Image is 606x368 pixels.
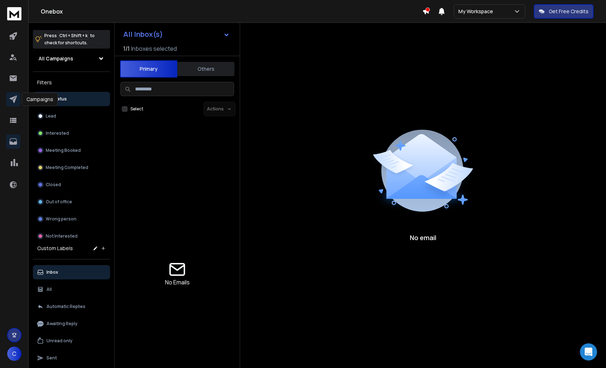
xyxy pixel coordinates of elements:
p: Automatic Replies [46,304,85,309]
h1: Onebox [41,7,422,16]
div: Campaigns [22,93,58,106]
img: logo [7,7,21,20]
p: My Workspace [458,8,496,15]
h3: Custom Labels [37,245,73,252]
button: Interested [33,126,110,140]
button: Awaiting Reply [33,317,110,331]
button: All Inbox(s) [118,27,235,41]
p: Meeting Completed [46,165,88,170]
p: Sent [46,355,57,361]
p: Lead [46,113,56,119]
button: C [7,347,21,361]
span: Ctrl + Shift + k [58,31,89,40]
button: Others [177,61,234,77]
p: Awaiting Reply [46,321,78,327]
p: Interested [46,130,69,136]
p: Unread only [46,338,73,344]
button: Closed [33,178,110,192]
p: Press to check for shortcuts. [44,32,95,46]
p: Not Interested [46,233,78,239]
p: Get Free Credits [549,8,588,15]
p: No Emails [165,278,190,287]
p: Inbox [46,269,58,275]
button: Automatic Replies [33,299,110,314]
button: Meeting Completed [33,160,110,175]
button: All Status [33,92,110,106]
button: Primary [120,60,177,78]
label: Select [130,106,143,112]
h3: Inboxes selected [131,44,177,53]
button: Unread only [33,334,110,348]
span: 1 / 1 [123,44,130,53]
button: Not Interested [33,229,110,243]
p: All [46,287,52,292]
div: Open Intercom Messenger [580,343,597,360]
p: Out of office [46,199,72,205]
p: Closed [46,182,61,188]
button: All [33,282,110,297]
h1: All Inbox(s) [123,31,163,38]
p: Meeting Booked [46,148,81,153]
button: Lead [33,109,110,123]
p: No email [410,233,436,243]
p: Wrong person [46,216,76,222]
button: Sent [33,351,110,365]
h3: Filters [33,78,110,88]
button: All Campaigns [33,51,110,66]
button: Meeting Booked [33,143,110,158]
button: Out of office [33,195,110,209]
button: Wrong person [33,212,110,226]
h1: All Campaigns [39,55,73,62]
button: Inbox [33,265,110,279]
button: Get Free Credits [534,4,593,19]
